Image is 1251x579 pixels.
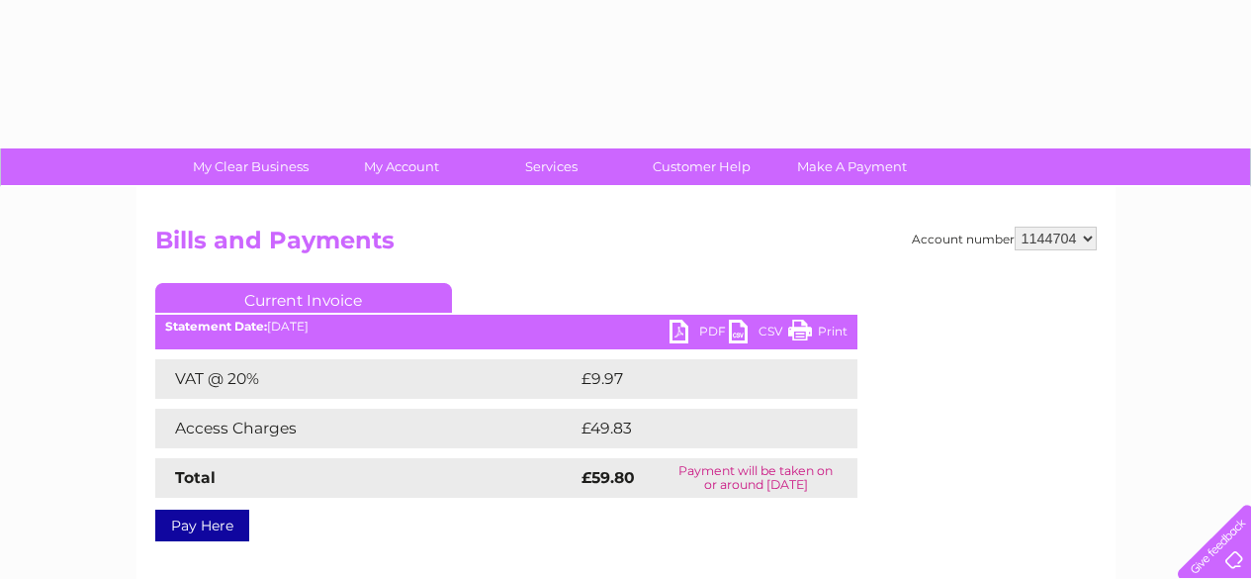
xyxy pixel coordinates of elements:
a: Customer Help [620,148,783,185]
a: My Account [319,148,483,185]
a: Make A Payment [770,148,934,185]
a: PDF [670,320,729,348]
div: Account number [912,227,1097,250]
b: Statement Date: [165,319,267,334]
td: £49.83 [577,409,818,448]
a: Pay Here [155,510,249,541]
a: Print [788,320,848,348]
a: Services [470,148,633,185]
a: Current Invoice [155,283,452,313]
td: Access Charges [155,409,577,448]
a: CSV [729,320,788,348]
h2: Bills and Payments [155,227,1097,264]
td: £9.97 [577,359,812,399]
a: My Clear Business [169,148,332,185]
div: [DATE] [155,320,857,334]
td: VAT @ 20% [155,359,577,399]
td: Payment will be taken on or around [DATE] [655,458,857,498]
strong: Total [175,468,216,487]
strong: £59.80 [581,468,635,487]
